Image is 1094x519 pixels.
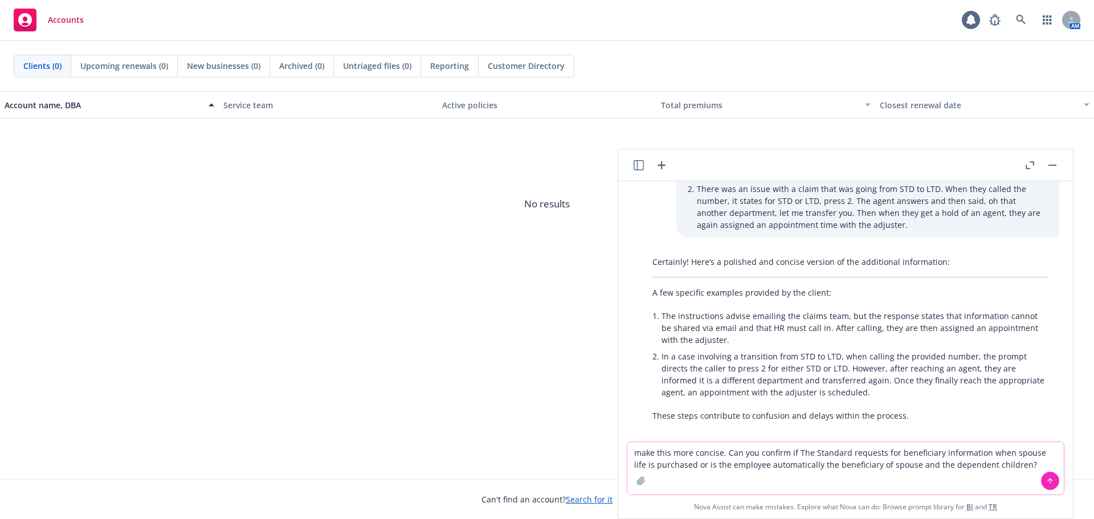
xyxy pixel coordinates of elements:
[1010,9,1032,31] a: Search
[989,502,997,512] a: TR
[697,181,1048,233] li: There was an issue with a claim that was going from STD to LTD. When they called the number, it s...
[652,256,1048,268] p: Certainly! Here’s a polished and concise version of the additional information:
[481,493,613,505] span: Can't find an account?
[80,60,168,72] span: Upcoming renewals (0)
[23,60,62,72] span: Clients (0)
[966,502,973,512] a: BI
[48,15,84,24] span: Accounts
[662,348,1048,401] li: In a case involving a transition from STD to LTD, when calling the provided number, the prompt di...
[694,495,997,518] span: Nova Assist can make mistakes. Explore what Nova can do: Browse prompt library for and
[430,60,469,72] span: Reporting
[442,99,652,111] div: Active policies
[662,308,1048,348] li: The instructions advise emailing the claims team, but the response states that information cannot...
[983,9,1006,31] a: Report a Bug
[488,60,565,72] span: Customer Directory
[9,4,88,36] a: Accounts
[1036,9,1059,31] a: Switch app
[875,91,1094,118] button: Closest renewal date
[343,60,411,72] span: Untriaged files (0)
[5,99,202,111] div: Account name, DBA
[566,494,613,505] a: Search for it
[656,91,875,118] button: Total premiums
[219,91,438,118] button: Service team
[438,91,656,118] button: Active policies
[627,442,1064,495] textarea: make this more concise. Can you confirm if The Standard requests for beneficiary information when...
[279,60,324,72] span: Archived (0)
[223,99,433,111] div: Service team
[187,60,260,72] span: New businesses (0)
[880,99,1077,111] div: Closest renewal date
[652,410,1048,422] p: These steps contribute to confusion and delays within the process.
[661,99,858,111] div: Total premiums
[652,287,1048,299] p: A few specific examples provided by the client:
